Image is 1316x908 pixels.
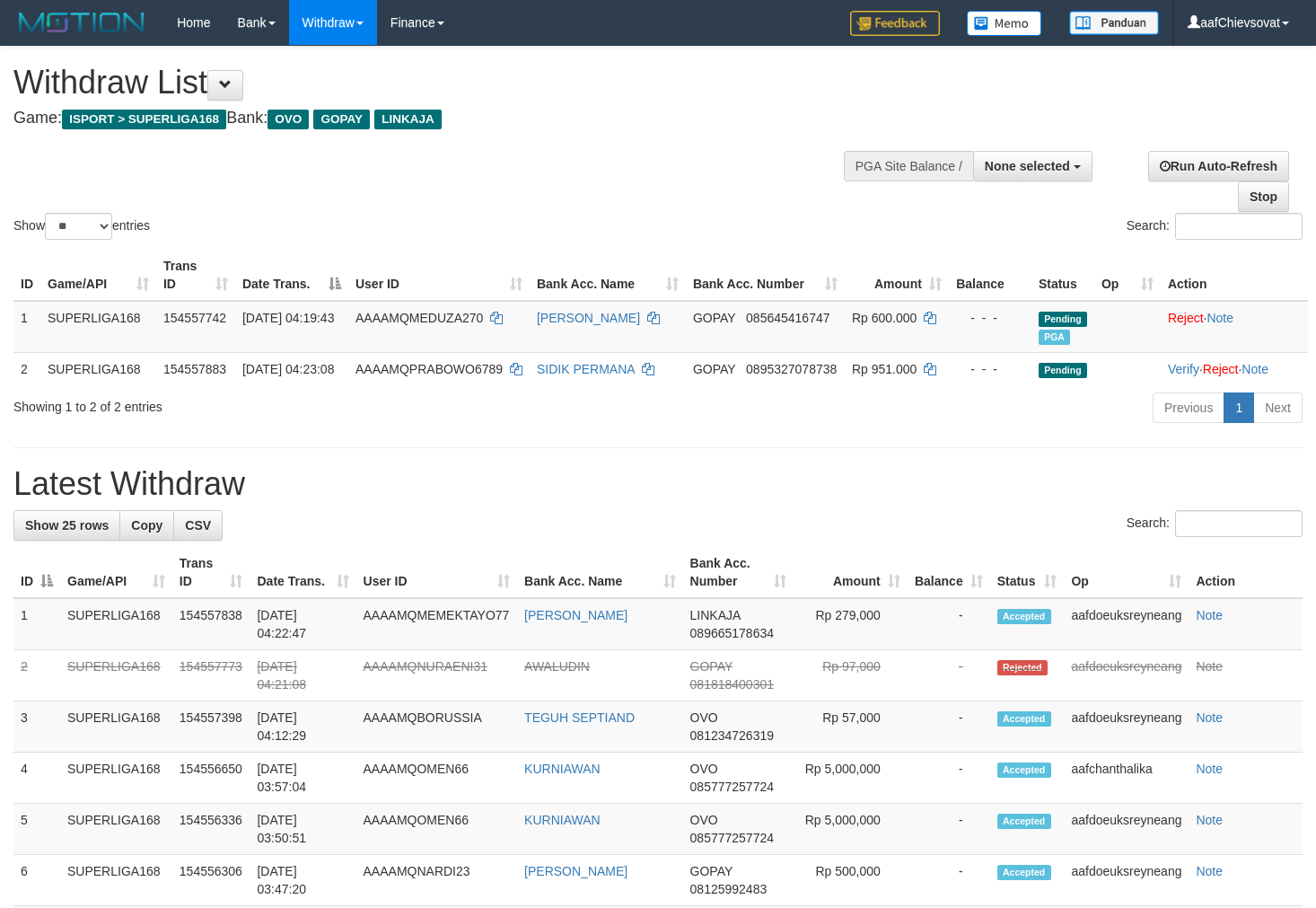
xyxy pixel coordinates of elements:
[794,547,908,598] th: Amount: activate to sort column ascending
[794,598,908,650] td: Rp 279,000
[355,311,483,325] span: AAAAMQMEDUZA270
[1196,864,1223,878] a: Note
[13,855,60,906] td: 6
[1127,510,1303,537] label: Search:
[1064,855,1189,906] td: aafdoeuksreyneang
[250,804,355,855] td: [DATE] 03:50:51
[356,598,518,650] td: AAAAMQMEMEKTAYO77
[690,813,718,827] span: OVO
[1196,659,1223,674] a: Note
[163,362,226,376] span: 154557883
[1064,804,1189,855] td: aafdoeuksreyneang
[1196,813,1223,827] a: Note
[524,813,601,827] a: KURNIAWAN
[1168,362,1199,376] a: Verify
[1196,762,1223,776] a: Note
[524,608,627,622] a: [PERSON_NAME]
[13,547,60,598] th: ID: activate to sort column descending
[1168,311,1204,325] a: Reject
[13,301,40,353] td: 1
[374,110,442,129] span: LINKAJA
[997,814,1051,829] span: Accepted
[172,598,250,650] td: 154557838
[356,753,518,804] td: AAAAMQOMEN66
[172,701,250,753] td: 154557398
[1161,301,1308,353] td: ·
[1039,312,1087,327] span: Pending
[690,626,774,640] span: Copy 089665178634 to clipboard
[40,301,156,353] td: SUPERLIGA168
[1031,250,1094,301] th: Status
[1253,392,1303,423] a: Next
[1064,650,1189,701] td: aafdoeuksreyneang
[1161,250,1308,301] th: Action
[973,151,1092,181] button: None selected
[13,804,60,855] td: 5
[794,650,908,701] td: Rp 97,000
[1161,352,1308,385] td: · ·
[908,701,990,753] td: -
[1094,250,1161,301] th: Op: activate to sort column ascending
[1039,363,1087,378] span: Pending
[250,855,355,906] td: [DATE] 03:47:20
[693,362,735,376] span: GOPAY
[997,660,1048,675] span: Rejected
[690,728,774,743] span: Copy 081234726319 to clipboard
[690,780,774,794] span: Copy 085777257724 to clipboard
[956,309,1024,327] div: - - -
[242,362,334,376] span: [DATE] 04:23:08
[693,311,735,325] span: GOPAY
[60,650,172,701] td: SUPERLIGA168
[40,352,156,385] td: SUPERLIGA168
[313,110,370,129] span: GOPAY
[852,362,917,376] span: Rp 951.000
[250,701,355,753] td: [DATE] 04:12:29
[1069,11,1159,35] img: panduan.png
[746,362,837,376] span: Copy 0895327078738 to clipboard
[1039,330,1070,345] span: Marked by aafheankoy
[985,159,1070,173] span: None selected
[1238,181,1289,212] a: Stop
[530,250,686,301] th: Bank Acc. Name: activate to sort column ascending
[13,701,60,753] td: 3
[517,547,682,598] th: Bank Acc. Name: activate to sort column ascending
[794,753,908,804] td: Rp 5,000,000
[990,547,1065,598] th: Status: activate to sort column ascending
[690,762,718,776] span: OVO
[172,547,250,598] th: Trans ID: activate to sort column ascending
[173,510,223,541] a: CSV
[537,362,635,376] a: SIDIK PERMANA
[348,250,530,301] th: User ID: activate to sort column ascending
[250,753,355,804] td: [DATE] 03:57:04
[1153,392,1224,423] a: Previous
[13,391,535,416] div: Showing 1 to 2 of 2 entries
[794,701,908,753] td: Rp 57,000
[13,352,40,385] td: 2
[746,311,829,325] span: Copy 085645416747 to clipboard
[60,547,172,598] th: Game/API: activate to sort column ascending
[908,547,990,598] th: Balance: activate to sort column ascending
[356,701,518,753] td: AAAAMQBORUSSIA
[131,518,162,533] span: Copy
[13,466,1303,502] h1: Latest Withdraw
[60,701,172,753] td: SUPERLIGA168
[524,659,590,674] a: AWALUDIN
[13,650,60,701] td: 2
[997,865,1051,880] span: Accepted
[156,250,235,301] th: Trans ID: activate to sort column ascending
[908,855,990,906] td: -
[690,608,741,622] span: LINKAJA
[1189,547,1303,598] th: Action
[524,762,601,776] a: KURNIAWAN
[185,518,211,533] span: CSV
[690,831,774,845] span: Copy 085777257724 to clipboard
[852,311,917,325] span: Rp 600.000
[794,804,908,855] td: Rp 5,000,000
[163,311,226,325] span: 154557742
[686,250,845,301] th: Bank Acc. Number: activate to sort column ascending
[1196,710,1223,725] a: Note
[844,151,973,181] div: PGA Site Balance /
[250,598,355,650] td: [DATE] 04:22:47
[524,864,627,878] a: [PERSON_NAME]
[356,547,518,598] th: User ID: activate to sort column ascending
